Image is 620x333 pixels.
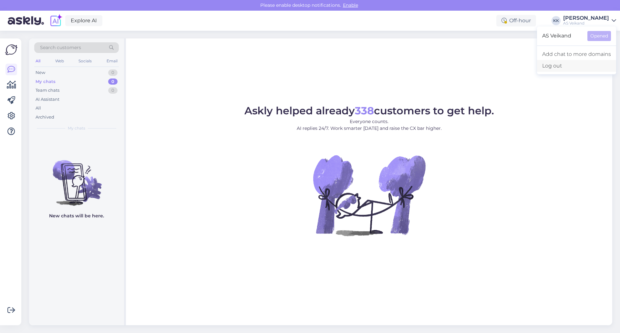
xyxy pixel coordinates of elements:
div: Socials [77,57,93,65]
div: All [36,105,41,111]
div: Team chats [36,87,59,94]
div: Email [105,57,119,65]
div: KK [552,16,561,25]
div: Off-hour [496,15,536,26]
span: Askly helped already customers to get help. [244,104,494,117]
div: 0 [108,87,118,94]
div: My chats [36,78,56,85]
div: Web [54,57,65,65]
div: All [34,57,42,65]
a: Add chat to more domains [537,48,616,60]
a: Explore AI [65,15,102,26]
img: No Chat active [311,137,427,253]
div: [PERSON_NAME] [563,16,609,21]
span: My chats [68,125,85,131]
img: Askly Logo [5,44,17,56]
div: 0 [108,69,118,76]
span: Search customers [40,44,81,51]
span: Enable [341,2,360,8]
button: Opened [587,31,611,41]
img: No chats [29,149,124,207]
p: New chats will be here. [49,213,104,219]
div: New [36,69,45,76]
a: [PERSON_NAME]AS Veikand [563,16,616,26]
div: 0 [108,78,118,85]
div: AS Veikand [563,21,609,26]
p: Everyone counts. AI replies 24/7. Work smarter [DATE] and raise the CX bar higher. [244,118,494,132]
span: AS Veikand [542,31,582,41]
b: 338 [355,104,374,117]
div: Log out [537,60,616,72]
div: Archived [36,114,54,120]
img: explore-ai [49,14,63,27]
div: AI Assistant [36,96,59,103]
